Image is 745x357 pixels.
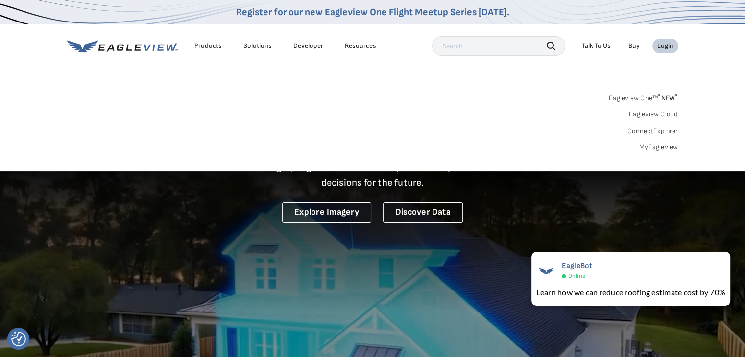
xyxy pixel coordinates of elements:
[628,42,640,50] a: Buy
[345,42,376,50] div: Resources
[639,143,678,152] a: MyEagleview
[383,202,463,223] a: Discover Data
[11,332,26,346] img: Revisit consent button
[658,94,678,102] span: NEW
[536,261,556,281] img: EagleBot
[562,261,593,270] span: EagleBot
[243,42,272,50] div: Solutions
[568,272,585,280] span: Online
[11,332,26,346] button: Consent Preferences
[609,91,678,102] a: Eagleview One™*NEW*
[236,6,509,18] a: Register for our new Eagleview One Flight Meetup Series [DATE].
[536,287,725,298] div: Learn how we can reduce roofing estimate cost by 70%
[194,42,222,50] div: Products
[432,36,565,56] input: Search
[627,127,678,135] a: ConnectExplorer
[293,42,323,50] a: Developer
[629,110,678,119] a: Eagleview Cloud
[282,202,371,223] a: Explore Imagery
[657,42,673,50] div: Login
[582,42,611,50] div: Talk To Us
